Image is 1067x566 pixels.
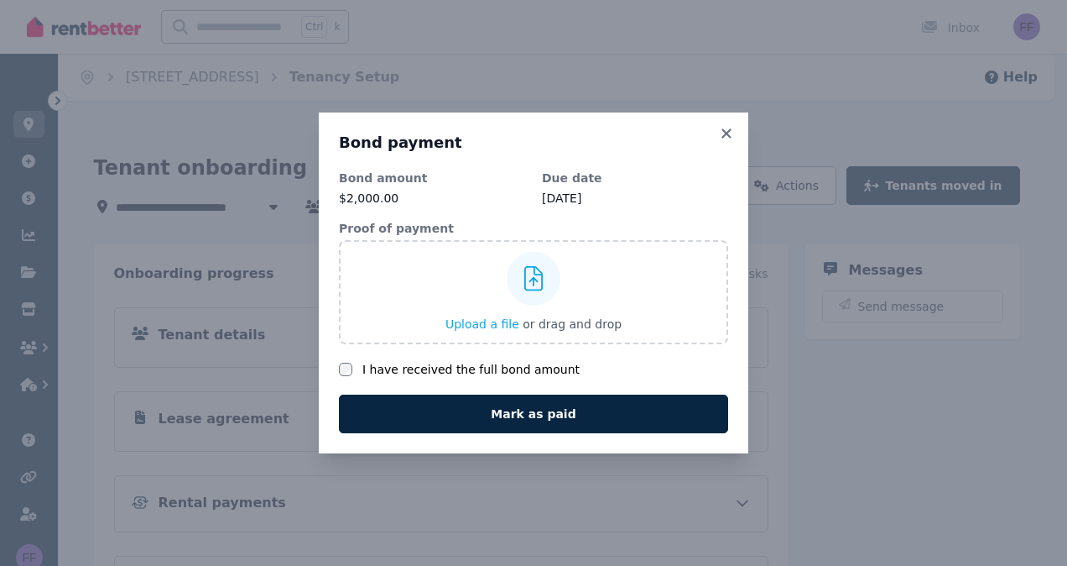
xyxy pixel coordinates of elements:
dt: Due date [542,170,728,186]
dt: Bond amount [339,170,525,186]
dt: Proof of payment [339,220,728,237]
button: Mark as paid [339,395,728,433]
p: $2,000.00 [339,190,525,207]
span: or drag and drop [523,317,622,331]
span: Upload a file [445,317,519,331]
label: I have received the full bond amount [362,361,580,378]
iframe: Intercom live chat [1010,509,1050,549]
dd: [DATE] [542,190,728,207]
h3: Bond payment [339,133,728,153]
button: Upload a file or drag and drop [445,316,622,333]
